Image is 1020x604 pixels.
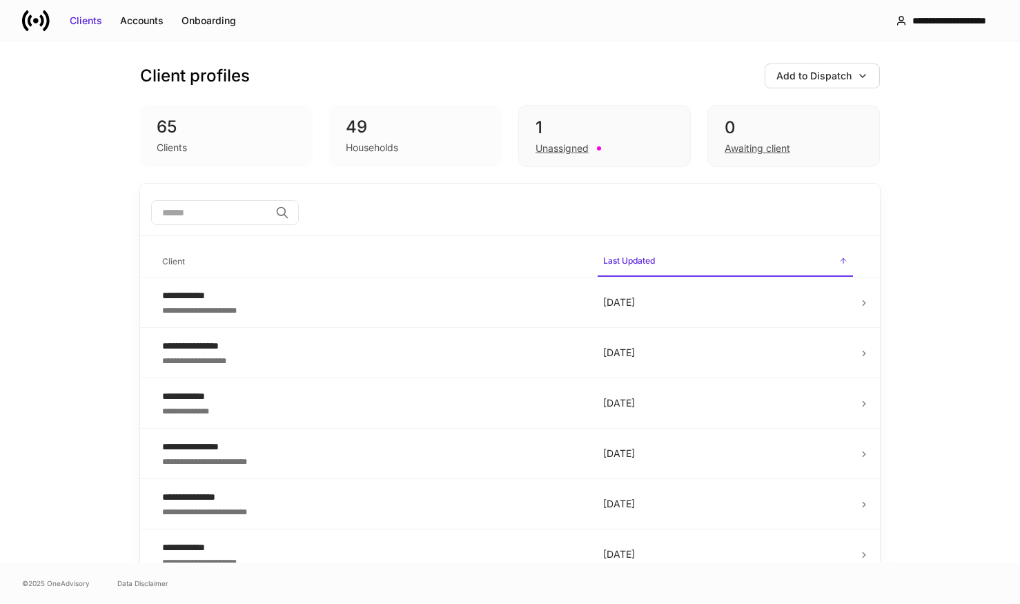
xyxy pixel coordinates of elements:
div: Clients [70,14,102,28]
a: Data Disclaimer [117,578,168,589]
div: 1Unassigned [518,105,691,167]
div: Accounts [120,14,164,28]
span: Client [157,248,587,276]
button: Add to Dispatch [765,64,880,88]
span: Last Updated [598,247,853,277]
p: [DATE] [603,346,847,360]
div: Clients [157,141,187,155]
div: Households [346,141,398,155]
div: 49 [346,116,485,138]
span: © 2025 OneAdvisory [22,578,90,589]
div: Unassigned [536,142,589,155]
button: Clients [61,10,111,32]
button: Onboarding [173,10,245,32]
p: [DATE] [603,447,847,460]
div: Awaiting client [725,142,790,155]
p: [DATE] [603,497,847,511]
div: Add to Dispatch [776,69,852,83]
p: [DATE] [603,295,847,309]
h3: Client profiles [140,65,250,87]
h6: Last Updated [603,254,655,267]
p: [DATE] [603,396,847,410]
p: [DATE] [603,547,847,561]
div: 65 [157,116,296,138]
button: Accounts [111,10,173,32]
div: 0 [725,117,863,139]
div: 0Awaiting client [707,105,880,167]
div: 1 [536,117,674,139]
div: Onboarding [182,14,236,28]
h6: Client [162,255,185,268]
